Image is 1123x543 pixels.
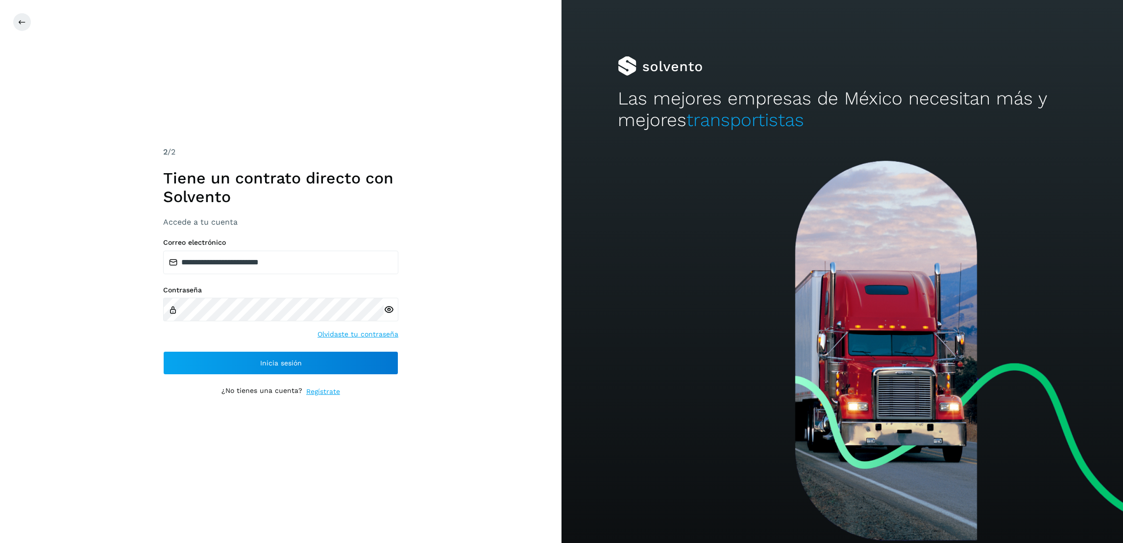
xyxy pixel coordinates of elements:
[163,146,398,158] div: /2
[306,387,340,397] a: Regístrate
[163,169,398,207] h1: Tiene un contrato directo con Solvento
[260,360,302,366] span: Inicia sesión
[618,88,1067,131] h2: Las mejores empresas de México necesitan más y mejores
[163,238,398,247] label: Correo electrónico
[686,109,804,130] span: transportistas
[317,329,398,339] a: Olvidaste tu contraseña
[163,217,398,227] h3: Accede a tu cuenta
[163,286,398,294] label: Contraseña
[163,351,398,375] button: Inicia sesión
[163,147,168,156] span: 2
[221,387,302,397] p: ¿No tienes una cuenta?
